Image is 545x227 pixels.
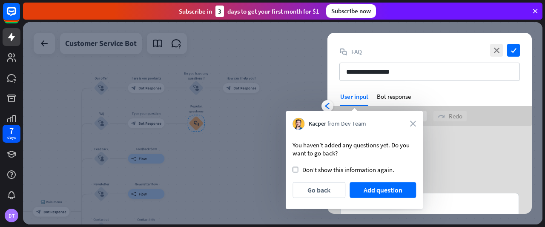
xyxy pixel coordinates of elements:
[340,178,519,186] div: User says
[324,103,331,109] i: arrowhead_left
[309,120,326,127] span: Kacper
[293,182,345,198] button: Go back
[293,118,304,130] img: c6b5f3efbac9573c9999.png
[340,139,519,147] div: Keywords
[3,125,20,143] a: 7 days
[5,209,18,222] div: DT
[410,121,416,127] i: close
[490,44,503,57] i: close
[351,48,362,56] span: FAQ
[327,120,366,127] span: from Dev Team
[350,182,416,198] button: Add question
[433,111,467,121] div: Redo
[9,127,14,135] div: 7
[215,6,224,17] div: 3
[438,113,445,120] i: redo
[326,4,376,18] div: Subscribe now
[7,3,32,29] button: Open LiveChat chat widget
[340,92,368,101] div: User input
[339,48,347,56] i: block_faq
[302,166,394,174] span: Don’t show this information again.
[179,6,319,17] div: Subscribe in days to get your first month for $1
[7,135,16,141] div: days
[507,44,520,57] i: check
[293,141,416,157] div: You haven’t added any questions yet. Do you want to go back?
[377,92,411,106] div: Bot response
